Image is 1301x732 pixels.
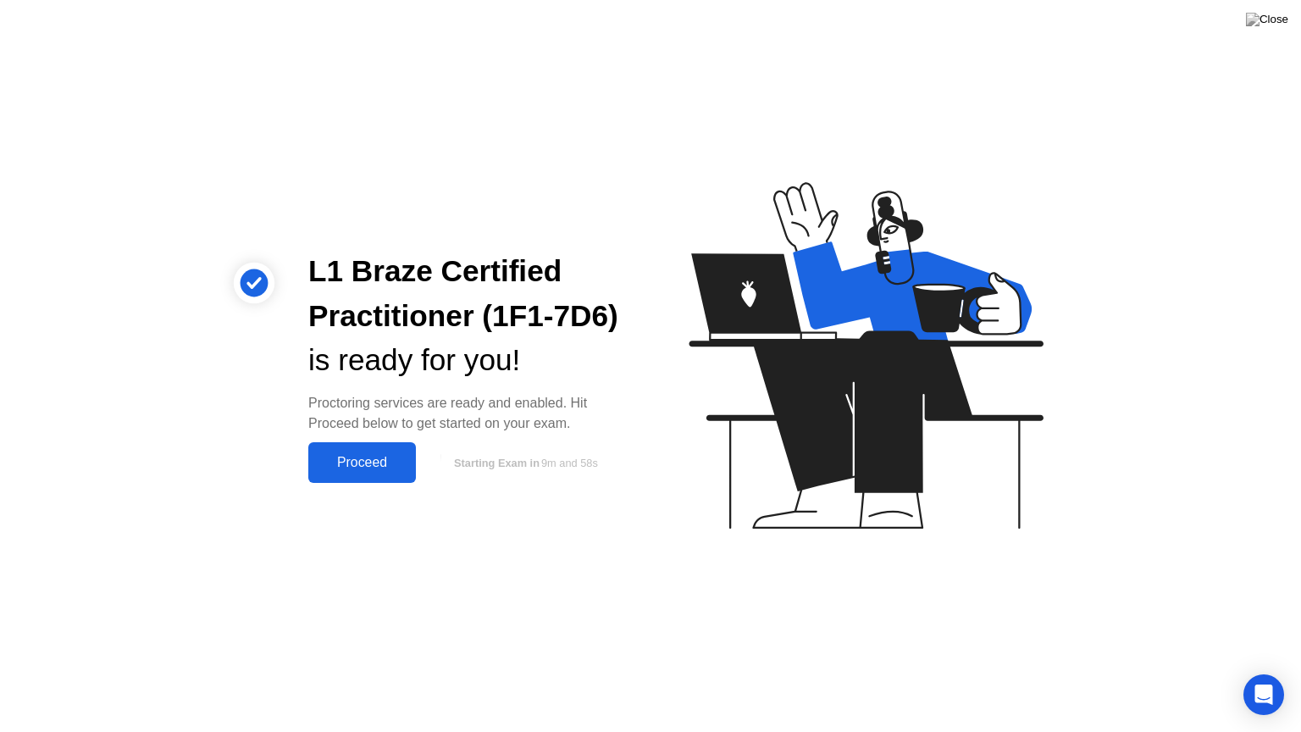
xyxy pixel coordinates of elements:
[308,249,623,339] div: L1 Braze Certified Practitioner (1F1-7D6)
[308,338,623,383] div: is ready for you!
[541,457,598,469] span: 9m and 58s
[424,446,623,479] button: Starting Exam in9m and 58s
[308,393,623,434] div: Proctoring services are ready and enabled. Hit Proceed below to get started on your exam.
[1243,674,1284,715] div: Open Intercom Messenger
[308,442,416,483] button: Proceed
[1246,13,1288,26] img: Close
[313,455,411,470] div: Proceed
